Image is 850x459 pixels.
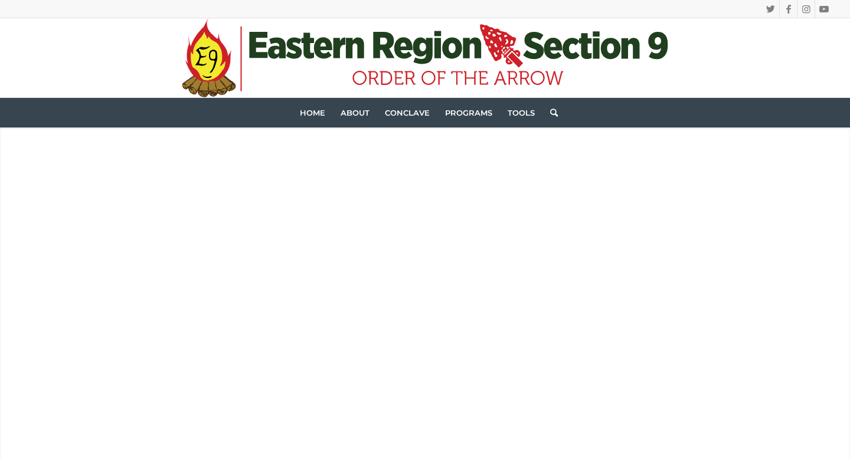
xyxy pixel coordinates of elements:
span: Tools [508,108,535,117]
a: Programs [437,98,500,127]
span: Conclave [385,108,430,117]
a: Tools [500,98,542,127]
a: Conclave [377,98,437,127]
a: Home [292,98,333,127]
a: Search [542,98,558,127]
a: About [333,98,377,127]
span: About [341,108,370,117]
span: Programs [445,108,492,117]
span: Home [300,108,325,117]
